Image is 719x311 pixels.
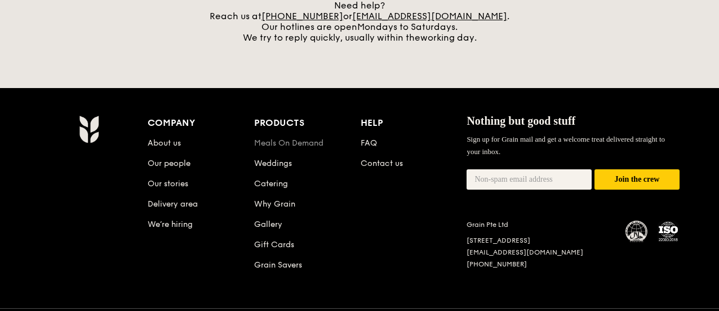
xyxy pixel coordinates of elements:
[254,260,302,270] a: Grain Savers
[148,179,188,189] a: Our stories
[254,220,282,229] a: Gallery
[467,248,583,256] a: [EMAIL_ADDRESS][DOMAIN_NAME]
[420,32,477,43] span: working day.
[361,159,403,168] a: Contact us
[361,138,377,148] a: FAQ
[361,115,467,131] div: Help
[467,220,612,229] div: Grain Pte Ltd
[657,220,680,243] img: ISO Certified
[625,221,648,243] img: MUIS Halal Certified
[148,138,181,148] a: About us
[467,135,665,156] span: Sign up for Grain mail and get a welcome treat delivered straight to your inbox.
[261,11,343,21] a: [PHONE_NUMBER]
[148,159,190,168] a: Our people
[352,11,507,21] a: [EMAIL_ADDRESS][DOMAIN_NAME]
[467,260,527,268] a: [PHONE_NUMBER]
[254,138,323,148] a: Meals On Demand
[467,115,575,127] span: Nothing but good stuff
[594,169,680,190] button: Join the crew
[467,169,592,190] input: Non-spam email address
[254,115,361,131] div: Products
[254,179,288,189] a: Catering
[148,220,193,229] a: We’re hiring
[254,240,294,249] a: Gift Cards
[467,236,612,245] div: [STREET_ADDRESS]
[357,21,458,32] span: Mondays to Saturdays.
[79,115,99,143] img: Grain
[148,199,198,209] a: Delivery area
[254,159,292,168] a: Weddings
[254,199,295,209] a: Why Grain
[148,115,254,131] div: Company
